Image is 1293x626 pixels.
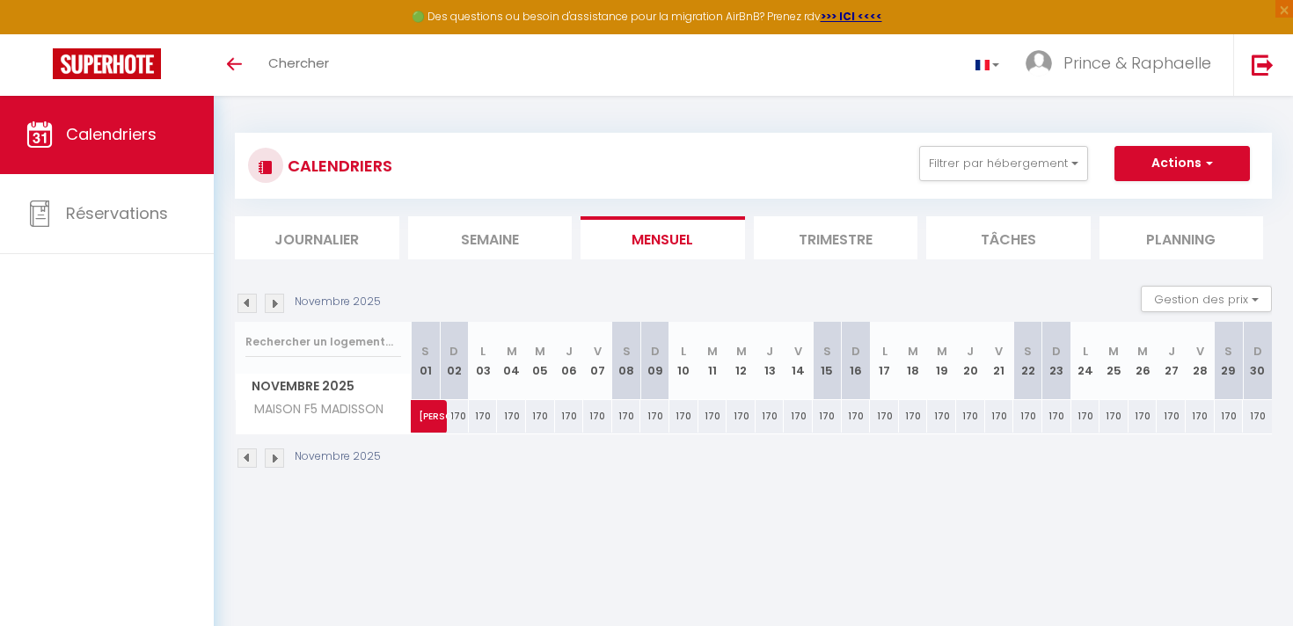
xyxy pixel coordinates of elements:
div: 170 [497,400,526,433]
th: 30 [1243,322,1272,400]
th: 02 [440,322,469,400]
th: 19 [927,322,956,400]
button: Filtrer par hébergement [919,146,1088,181]
th: 27 [1157,322,1186,400]
abbr: S [623,343,631,360]
abbr: L [480,343,486,360]
th: 20 [956,322,985,400]
th: 12 [727,322,756,400]
th: 25 [1099,322,1129,400]
th: 14 [784,322,813,400]
span: Réservations [66,202,168,224]
th: 22 [1013,322,1042,400]
a: ... Prince & Raphaelle [1012,34,1233,96]
abbr: L [882,343,888,360]
div: 170 [1186,400,1215,433]
span: [PERSON_NAME] [419,390,459,424]
button: Gestion des prix [1141,286,1272,312]
th: 18 [899,322,928,400]
p: Novembre 2025 [295,448,381,465]
div: 170 [526,400,555,433]
div: 170 [956,400,985,433]
span: MAISON F5 MADISSON [238,400,388,419]
abbr: M [1108,343,1119,360]
abbr: M [535,343,545,360]
abbr: M [707,343,718,360]
abbr: L [681,343,686,360]
abbr: D [851,343,860,360]
abbr: S [1024,343,1032,360]
th: 10 [669,322,698,400]
p: Novembre 2025 [295,294,381,310]
abbr: M [937,343,947,360]
div: 170 [1129,400,1158,433]
li: Mensuel [581,216,745,259]
li: Semaine [408,216,573,259]
abbr: S [1224,343,1232,360]
input: Rechercher un logement... [245,326,401,358]
abbr: M [507,343,517,360]
abbr: D [449,343,458,360]
th: 06 [555,322,584,400]
div: 170 [899,400,928,433]
div: 170 [669,400,698,433]
div: 170 [813,400,842,433]
span: Prince & Raphaelle [1063,52,1211,74]
abbr: D [1052,343,1061,360]
div: 170 [927,400,956,433]
div: 170 [583,400,612,433]
th: 13 [756,322,785,400]
th: 21 [985,322,1014,400]
div: 170 [1215,400,1244,433]
abbr: S [421,343,429,360]
th: 17 [870,322,899,400]
div: 170 [698,400,727,433]
abbr: J [566,343,573,360]
div: 170 [555,400,584,433]
img: logout [1252,54,1274,76]
abbr: J [766,343,773,360]
th: 09 [640,322,669,400]
div: 170 [1157,400,1186,433]
th: 24 [1071,322,1100,400]
div: 170 [870,400,899,433]
abbr: M [908,343,918,360]
th: 28 [1186,322,1215,400]
abbr: D [651,343,660,360]
div: 170 [1042,400,1071,433]
span: Chercher [268,54,329,72]
abbr: V [1196,343,1204,360]
th: 29 [1215,322,1244,400]
div: 170 [1243,400,1272,433]
th: 26 [1129,322,1158,400]
th: 03 [469,322,498,400]
div: 170 [1099,400,1129,433]
abbr: M [736,343,747,360]
th: 04 [497,322,526,400]
a: >>> ICI <<<< [821,9,882,24]
div: 170 [842,400,871,433]
abbr: L [1083,343,1088,360]
th: 11 [698,322,727,400]
th: 07 [583,322,612,400]
abbr: V [794,343,802,360]
abbr: V [995,343,1003,360]
div: 170 [469,400,498,433]
li: Planning [1099,216,1264,259]
th: 05 [526,322,555,400]
li: Trimestre [754,216,918,259]
a: [PERSON_NAME] [412,400,441,433]
button: Actions [1114,146,1250,181]
li: Journalier [235,216,399,259]
li: Tâches [926,216,1091,259]
div: 170 [784,400,813,433]
div: 170 [756,400,785,433]
span: Calendriers [66,123,157,145]
div: 170 [1071,400,1100,433]
div: 170 [985,400,1014,433]
abbr: J [967,343,974,360]
th: 01 [412,322,441,400]
div: 170 [612,400,641,433]
abbr: V [594,343,602,360]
